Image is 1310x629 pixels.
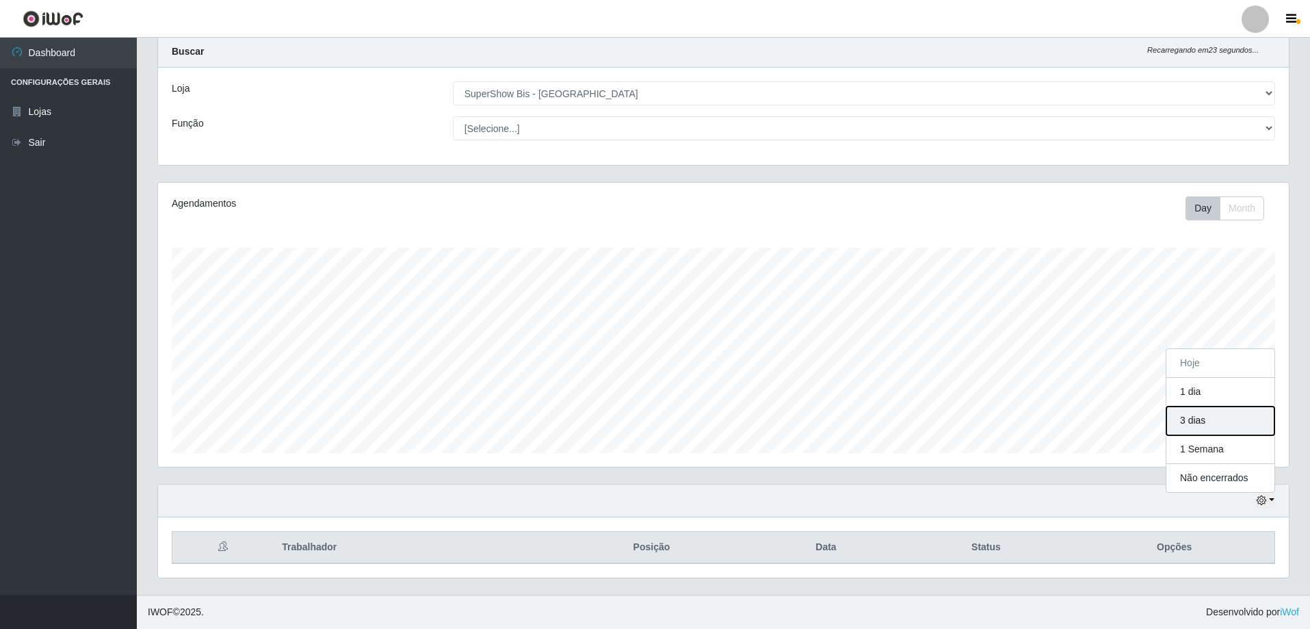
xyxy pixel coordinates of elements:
[23,10,83,27] img: CoreUI Logo
[1166,435,1274,464] button: 1 Semana
[1185,196,1275,220] div: Toolbar with button groups
[148,605,204,619] span: © 2025 .
[1166,407,1274,435] button: 3 dias
[1280,606,1299,617] a: iWof
[1220,196,1264,220] button: Month
[898,532,1074,564] th: Status
[148,606,173,617] span: IWOF
[172,116,204,131] label: Função
[1206,605,1299,619] span: Desenvolvido por
[1074,532,1274,564] th: Opções
[172,196,620,211] div: Agendamentos
[1147,46,1259,54] i: Recarregando em 23 segundos...
[1185,196,1220,220] button: Day
[172,81,189,96] label: Loja
[1166,378,1274,407] button: 1 dia
[1166,349,1274,378] button: Hoje
[1166,464,1274,492] button: Não encerrados
[274,532,549,564] th: Trabalhador
[755,532,898,564] th: Data
[1185,196,1264,220] div: First group
[549,532,754,564] th: Posição
[172,46,204,57] strong: Buscar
